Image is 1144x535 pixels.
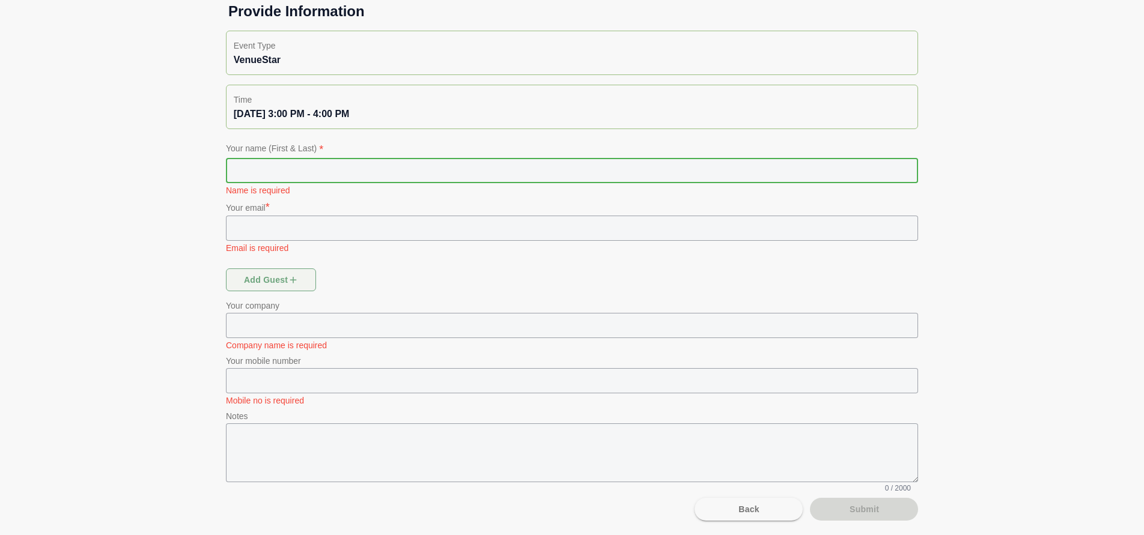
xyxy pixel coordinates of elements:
p: Your mobile number [226,354,918,368]
span: 0 / 2000 [885,483,911,493]
p: Notes [226,409,918,423]
p: Event Type [234,38,910,53]
p: Your company [226,298,918,313]
p: Email is required [226,242,918,254]
h1: Provide Information [219,2,925,21]
span: Back [738,498,759,521]
button: Add guest [226,268,316,291]
p: Name is required [226,184,918,196]
p: Mobile no is required [226,394,918,407]
p: Your name (First & Last) [226,141,918,158]
p: Company name is required [226,339,918,351]
span: Add guest [243,268,299,291]
div: [DATE] 3:00 PM - 4:00 PM [234,107,910,121]
button: Back [695,498,803,521]
p: Your email [226,199,918,216]
div: VenueStar [234,53,910,67]
p: Time [234,92,910,107]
